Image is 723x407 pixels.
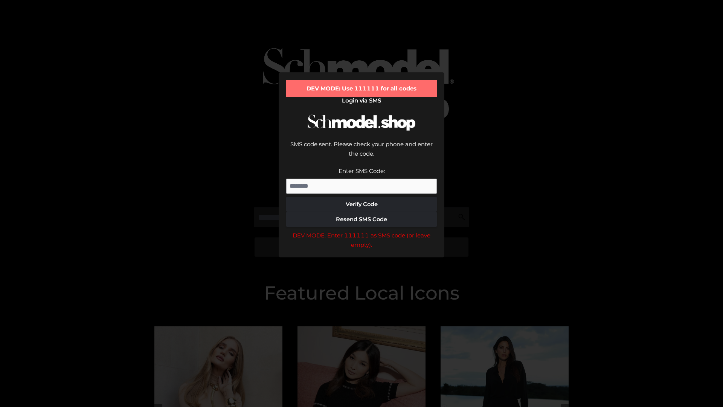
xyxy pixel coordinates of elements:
[286,80,437,97] div: DEV MODE: Use 111111 for all codes
[339,167,385,174] label: Enter SMS Code:
[286,139,437,166] div: SMS code sent. Please check your phone and enter the code.
[286,97,437,104] h2: Login via SMS
[305,108,418,138] img: Schmodel Logo
[286,231,437,250] div: DEV MODE: Enter 111111 as SMS code (or leave empty).
[286,212,437,227] button: Resend SMS Code
[286,197,437,212] button: Verify Code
